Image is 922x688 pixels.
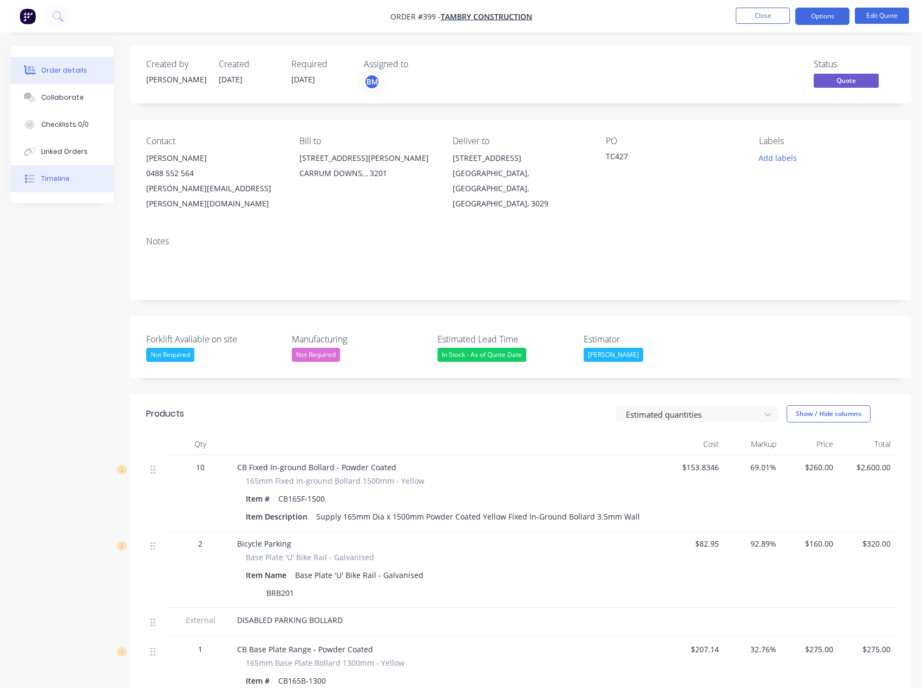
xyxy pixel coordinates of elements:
[723,433,781,455] div: Markup
[11,57,114,84] button: Order details
[606,136,742,146] div: PO
[584,333,719,346] label: Estimator
[146,74,206,85] div: [PERSON_NAME]
[606,151,741,166] div: TC427
[441,11,532,22] a: Tambry Construction
[237,462,396,472] span: CB Fixed In-ground Bollard - Powder Coated
[736,8,790,24] button: Close
[146,59,206,69] div: Created by
[291,567,428,583] div: Base Plate 'U' Bike Rail - Galvanised
[198,538,202,549] span: 2
[146,136,282,146] div: Contact
[172,614,228,626] span: External
[299,151,435,166] div: [STREET_ADDRESS][PERSON_NAME]
[666,433,723,455] div: Cost
[146,151,282,211] div: [PERSON_NAME]0488 552 564[PERSON_NAME][EMAIL_ADDRESS][PERSON_NAME][DOMAIN_NAME]
[814,59,895,69] div: Status
[855,8,909,24] button: Edit Quote
[785,644,834,655] span: $275.00
[838,433,895,455] div: Total
[237,615,343,625] span: DISABLED PARKING BOLLARD
[146,151,282,166] div: [PERSON_NAME]
[237,644,373,654] span: CB Base Plate Range - Powder Coated
[168,433,233,455] div: Qty
[670,538,719,549] span: $82.95
[795,8,849,25] button: Options
[246,509,312,524] div: Item Description
[41,66,87,75] div: Order details
[728,462,776,473] span: 69.01%
[814,74,879,87] span: Quote
[842,644,891,655] span: $275.00
[196,462,205,473] span: 10
[41,93,84,102] div: Collaborate
[453,151,588,166] div: [STREET_ADDRESS]
[299,151,435,185] div: [STREET_ADDRESS][PERSON_NAME]CARRUM DOWNS, , 3201
[364,74,380,90] button: BM
[437,333,573,346] label: Estimated Lead Time
[11,84,114,111] button: Collaborate
[146,333,282,346] label: Forklift Avaliable on site
[41,174,70,184] div: Timeline
[759,136,895,146] div: Labels
[670,644,719,655] span: $207.14
[146,181,282,211] div: [PERSON_NAME][EMAIL_ADDRESS][PERSON_NAME][DOMAIN_NAME]
[11,138,114,165] button: Linked Orders
[262,585,298,601] div: BRB201
[198,644,202,655] span: 1
[785,538,834,549] span: $160.00
[390,11,441,22] span: Order #399 -
[246,491,274,507] div: Item #
[146,166,282,181] div: 0488 552 564
[453,151,588,211] div: [STREET_ADDRESS][GEOGRAPHIC_DATA], [GEOGRAPHIC_DATA], [GEOGRAPHIC_DATA], 3029
[728,538,776,549] span: 92.89%
[19,8,36,24] img: Factory
[246,657,404,668] span: 165mm Base Plate Bollard 1300mm - Yellow
[785,462,834,473] span: $260.00
[246,567,291,583] div: Item Name
[437,348,526,362] div: In Stock - As of Quote Date
[219,74,243,85] span: [DATE]
[453,136,588,146] div: Deliver to
[11,111,114,138] button: Checklists 0/0
[453,166,588,211] div: [GEOGRAPHIC_DATA], [GEOGRAPHIC_DATA], [GEOGRAPHIC_DATA], 3029
[670,462,719,473] span: $153.8346
[146,407,184,420] div: Products
[292,333,427,346] label: Manufacturing
[246,475,424,486] span: 165mm Fixed In-ground Bollard 1500mm - Yellow
[274,491,329,507] div: CB165F-1500
[237,538,291,549] span: Bicycle Parking
[781,433,838,455] div: Price
[291,74,315,85] span: [DATE]
[364,59,472,69] div: Assigned to
[299,136,435,146] div: Bill to
[41,120,89,129] div: Checklists 0/0
[299,166,435,181] div: CARRUM DOWNS, , 3201
[753,151,803,165] button: Add labels
[728,644,776,655] span: 32.76%
[246,551,374,563] span: Base Plate 'U' Bike Rail - Galvanised
[11,165,114,192] button: Timeline
[842,462,891,473] span: $2,600.00
[787,405,871,423] button: Show / Hide columns
[584,348,643,362] div: [PERSON_NAME]
[292,348,340,362] div: Not Required
[312,509,644,524] div: Supply 165mm Dia x 1500mm Powder Coated Yellow Fixed In-Ground Bollard 3.5mm Wall
[146,348,194,362] div: Not Required
[146,236,895,246] div: Notes
[842,538,891,549] span: $320.00
[41,147,88,157] div: Linked Orders
[219,59,278,69] div: Created
[291,59,351,69] div: Required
